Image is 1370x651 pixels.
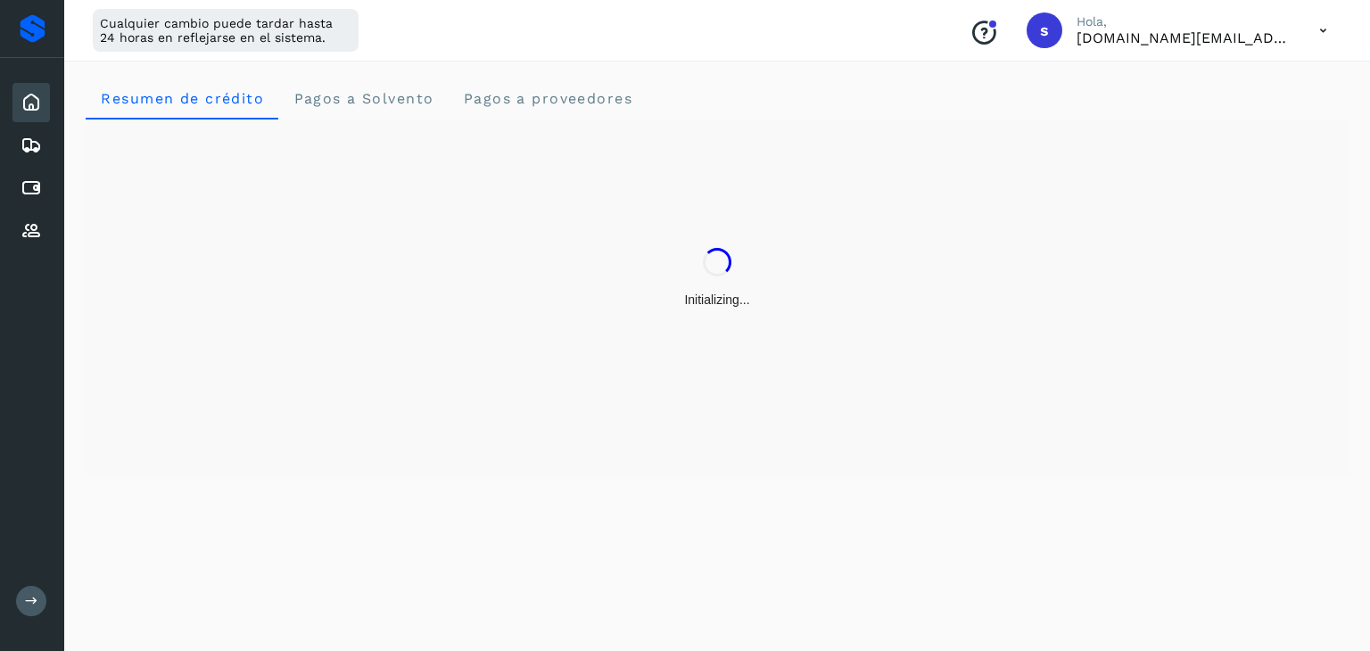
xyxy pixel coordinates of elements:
[93,9,359,52] div: Cualquier cambio puede tardar hasta 24 horas en reflejarse en el sistema.
[12,211,50,251] div: Proveedores
[100,90,264,107] span: Resumen de crédito
[1077,14,1291,29] p: Hola,
[462,90,632,107] span: Pagos a proveedores
[12,83,50,122] div: Inicio
[12,169,50,208] div: Cuentas por pagar
[1077,29,1291,46] p: solvento.sl@segmail.co
[12,126,50,165] div: Embarques
[293,90,433,107] span: Pagos a Solvento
